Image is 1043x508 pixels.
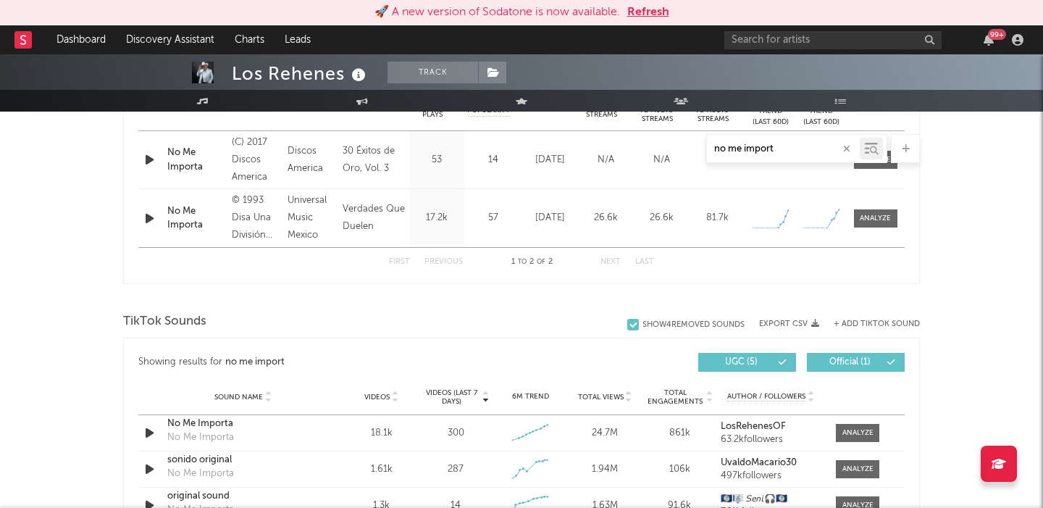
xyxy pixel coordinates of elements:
[116,25,225,54] a: Discovery Assistant
[721,422,786,431] strong: LosRehenesOF
[422,388,481,406] span: Videos (last 7 days)
[414,211,461,225] div: 17.2k
[424,258,463,266] button: Previous
[721,422,821,432] a: LosRehenesOF
[646,388,705,406] span: Total Engagements
[232,192,280,244] div: © 1993 Disa Una División De Universal Music Mexico, S.A. De C.V.
[448,462,464,477] div: 287
[518,259,527,265] span: to
[819,320,920,328] button: + Add TikTok Sound
[637,211,686,225] div: 26.6k
[721,494,821,504] a: 🇧🇿🎼 𝘚𝘦𝘯𝘪🎧🇧🇿
[468,211,519,225] div: 57
[448,426,464,441] div: 300
[123,313,206,330] span: TikTok Sounds
[721,494,787,504] strong: 🇧🇿🎼 𝘚𝘦𝘯𝘪🎧🇧🇿
[138,353,521,372] div: Showing results for
[708,358,774,367] span: UGC ( 5 )
[167,453,319,467] a: sonido original
[635,258,654,266] button: Last
[389,258,410,266] button: First
[807,353,905,372] button: Official(1)
[698,353,796,372] button: UGC(5)
[727,392,805,401] span: Author / Followers
[526,211,574,225] div: [DATE]
[288,192,335,244] div: Universal Music Mexico
[693,211,742,225] div: 81.7k
[348,426,415,441] div: 18.1k
[537,259,545,265] span: of
[225,25,275,54] a: Charts
[497,391,564,402] div: 6M Trend
[988,29,1006,40] div: 99 +
[759,320,819,328] button: Export CSV
[627,4,669,21] button: Refresh
[571,426,639,441] div: 24.7M
[721,435,821,445] div: 63.2k followers
[225,354,285,371] div: no me import
[214,393,263,401] span: Sound Name
[816,358,883,367] span: Official ( 1 )
[388,62,478,83] button: Track
[275,25,321,54] a: Leads
[167,467,234,481] div: No Me Importa
[232,62,369,86] div: Los Rehenes
[167,417,319,431] a: No Me Importa
[721,458,797,467] strong: UvaldoMacario30
[707,143,860,155] input: Search by song name or URL
[167,430,234,445] div: No Me Importa
[721,471,821,481] div: 497k followers
[492,254,571,271] div: 1 2 2
[646,462,713,477] div: 106k
[348,462,415,477] div: 1.61k
[167,204,225,233] a: No Me Importa
[578,393,624,401] span: Total Views
[721,458,821,468] a: UvaldoMacario30
[364,393,390,401] span: Videos
[582,211,630,225] div: 26.6k
[600,258,621,266] button: Next
[646,426,713,441] div: 861k
[167,489,319,504] a: original sound
[724,31,942,49] input: Search for artists
[642,320,745,330] div: Show 4 Removed Sounds
[984,34,994,46] button: 99+
[571,462,639,477] div: 1.94M
[46,25,116,54] a: Dashboard
[834,320,920,328] button: + Add TikTok Sound
[343,201,406,236] div: Verdades Que Duelen
[374,4,620,21] div: 🚀 A new version of Sodatone is now available.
